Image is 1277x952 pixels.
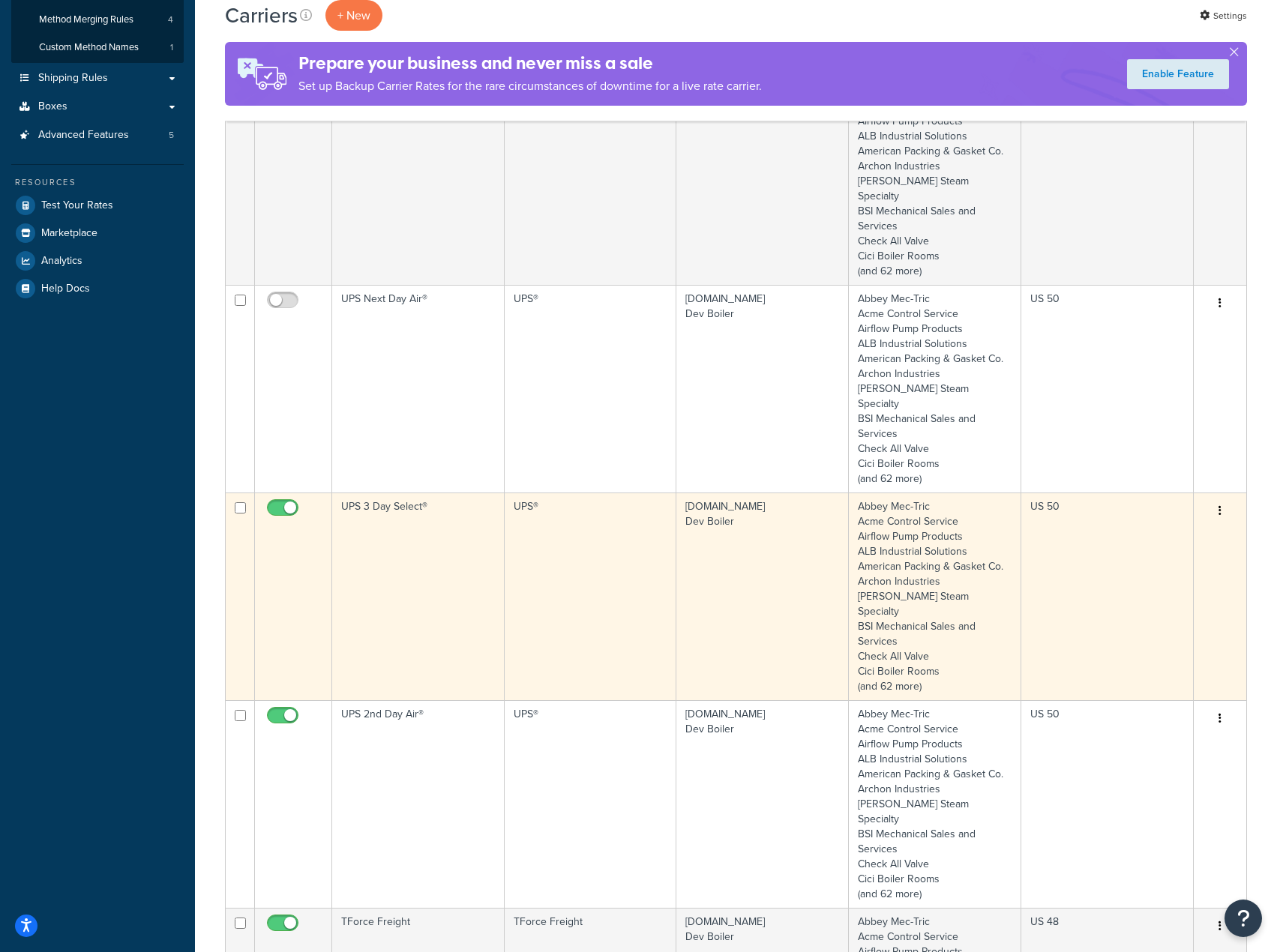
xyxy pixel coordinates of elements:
span: 5 [169,129,174,142]
td: UPS® [505,285,677,492]
span: Help Docs [41,283,90,295]
td: [DOMAIN_NAME] Dev Boiler [676,700,849,908]
td: UPS Next Day Air® [332,285,505,492]
span: Method Merging Rules [39,13,133,26]
button: Open Resource Center [1225,900,1262,937]
span: Test Your Rates [41,199,113,212]
td: [DOMAIN_NAME] Dev Boiler [676,77,849,285]
td: UPS 3 Day Select® [332,492,505,700]
span: Analytics [41,255,82,268]
a: Help Docs [11,275,184,302]
td: UPS® [505,700,677,908]
span: Shipping Rules [38,72,108,85]
a: Shipping Rules [11,64,184,92]
div: Resources [11,176,184,189]
a: Analytics [11,247,184,274]
span: Boxes [38,100,67,113]
td: [DOMAIN_NAME] Dev Boiler [676,285,849,492]
span: Custom Method Names [39,41,139,54]
a: Marketplace [11,220,184,247]
td: Abbey Mec-Tric Acme Control Service Airflow Pump Products ALB Industrial Solutions American Packi... [849,285,1021,492]
td: US 50 [1021,700,1194,908]
td: US 50 [1021,77,1194,285]
td: UPS 2nd Day Air® [332,700,505,908]
a: Method Merging Rules 4 [11,6,184,34]
li: Method Merging Rules [11,6,184,34]
span: Advanced Features [38,129,129,142]
td: US 50 [1021,285,1194,492]
td: UPS® [505,492,677,700]
li: Custom Method Names [11,34,184,61]
h1: Carriers [225,1,298,30]
a: Boxes [11,93,184,121]
img: ad-rules-rateshop-fe6ec290ccb7230408bd80ed9643f0289d75e0ffd9eb532fc0e269fcd187b520.png [225,42,298,106]
h4: Prepare your business and never miss a sale [298,51,762,76]
a: Custom Method Names 1 [11,34,184,61]
td: Abbey Mec-Tric Acme Control Service Airflow Pump Products ALB Industrial Solutions American Packi... [849,700,1021,908]
td: [DOMAIN_NAME] Dev Boiler [676,492,849,700]
td: US 50 [1021,492,1194,700]
a: Enable Feature [1127,59,1229,89]
td: Abbey Mec-Tric Acme Control Service Airflow Pump Products ALB Industrial Solutions American Packi... [849,492,1021,700]
span: 1 [170,41,173,54]
td: UPS® [505,77,677,285]
a: Advanced Features 5 [11,121,184,149]
p: Set up Backup Carrier Rates for the rare circumstances of downtime for a live rate carrier. [298,76,762,97]
li: Advanced Features [11,121,184,149]
a: Test Your Rates [11,192,184,219]
span: 4 [168,13,173,26]
td: Abbey Mec-Tric Acme Control Service Airflow Pump Products ALB Industrial Solutions American Packi... [849,77,1021,285]
a: Settings [1200,5,1247,26]
span: Marketplace [41,227,97,240]
td: UPS® Ground [332,77,505,285]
